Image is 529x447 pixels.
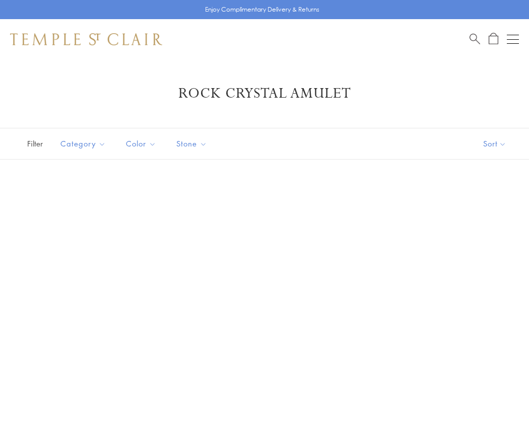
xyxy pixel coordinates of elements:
[489,33,498,45] a: Open Shopping Bag
[205,5,319,15] p: Enjoy Complimentary Delivery & Returns
[460,128,529,159] button: Show sort by
[169,132,215,155] button: Stone
[507,33,519,45] button: Open navigation
[121,137,164,150] span: Color
[171,137,215,150] span: Stone
[53,132,113,155] button: Category
[25,85,504,103] h1: Rock Crystal Amulet
[55,137,113,150] span: Category
[10,33,162,45] img: Temple St. Clair
[470,33,480,45] a: Search
[118,132,164,155] button: Color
